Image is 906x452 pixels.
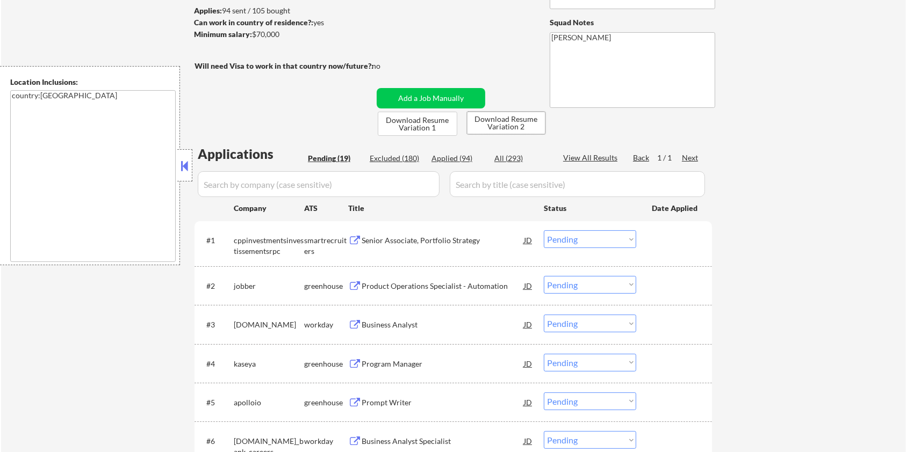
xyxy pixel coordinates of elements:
[378,112,457,136] button: Download Resume Variation 1
[194,6,222,15] strong: Applies:
[563,152,621,163] div: View All Results
[652,203,699,214] div: Date Applied
[194,17,370,28] div: yes
[362,436,524,447] div: Business Analyst Specialist
[198,171,440,197] input: Search by company (case sensitive)
[206,281,225,291] div: #2
[544,198,636,217] div: Status
[682,152,699,163] div: Next
[523,354,534,373] div: JD
[304,359,348,369] div: greenhouse
[432,153,485,164] div: Applied (94)
[194,18,313,27] strong: Can work in country of residence?:
[304,235,348,256] div: smartrecruiters
[206,235,225,246] div: #1
[194,5,373,16] div: 94 sent / 105 bought
[657,152,682,163] div: 1 / 1
[467,112,545,134] button: Download Resume Variation 2
[362,359,524,369] div: Program Manager
[234,319,304,330] div: [DOMAIN_NAME]
[304,319,348,330] div: workday
[234,281,304,291] div: jobber
[523,230,534,250] div: JD
[195,61,373,70] strong: Will need Visa to work in that country now/future?:
[206,319,225,330] div: #3
[450,171,705,197] input: Search by title (case sensitive)
[362,281,524,291] div: Product Operations Specialist - Automation
[194,29,373,40] div: $70,000
[304,397,348,408] div: greenhouse
[348,203,534,214] div: Title
[523,431,534,450] div: JD
[234,359,304,369] div: kaseya
[370,153,423,164] div: Excluded (180)
[234,397,304,408] div: apolloio
[550,17,715,28] div: Squad Notes
[523,276,534,295] div: JD
[234,203,304,214] div: Company
[304,203,348,214] div: ATS
[10,77,176,88] div: Location Inclusions:
[523,392,534,412] div: JD
[304,436,348,447] div: workday
[194,30,252,39] strong: Minimum salary:
[206,397,225,408] div: #5
[206,359,225,369] div: #4
[308,153,362,164] div: Pending (19)
[372,61,402,71] div: no
[304,281,348,291] div: greenhouse
[198,148,304,161] div: Applications
[377,88,485,108] button: Add a Job Manually
[206,436,225,447] div: #6
[494,153,548,164] div: All (293)
[234,235,304,256] div: cppinvestmentsinvestissementsrpc
[362,235,524,246] div: Senior Associate, Portfolio Strategy
[362,319,524,330] div: Business Analyst
[633,152,650,163] div: Back
[362,397,524,408] div: Prompt Writer
[523,315,534,334] div: JD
